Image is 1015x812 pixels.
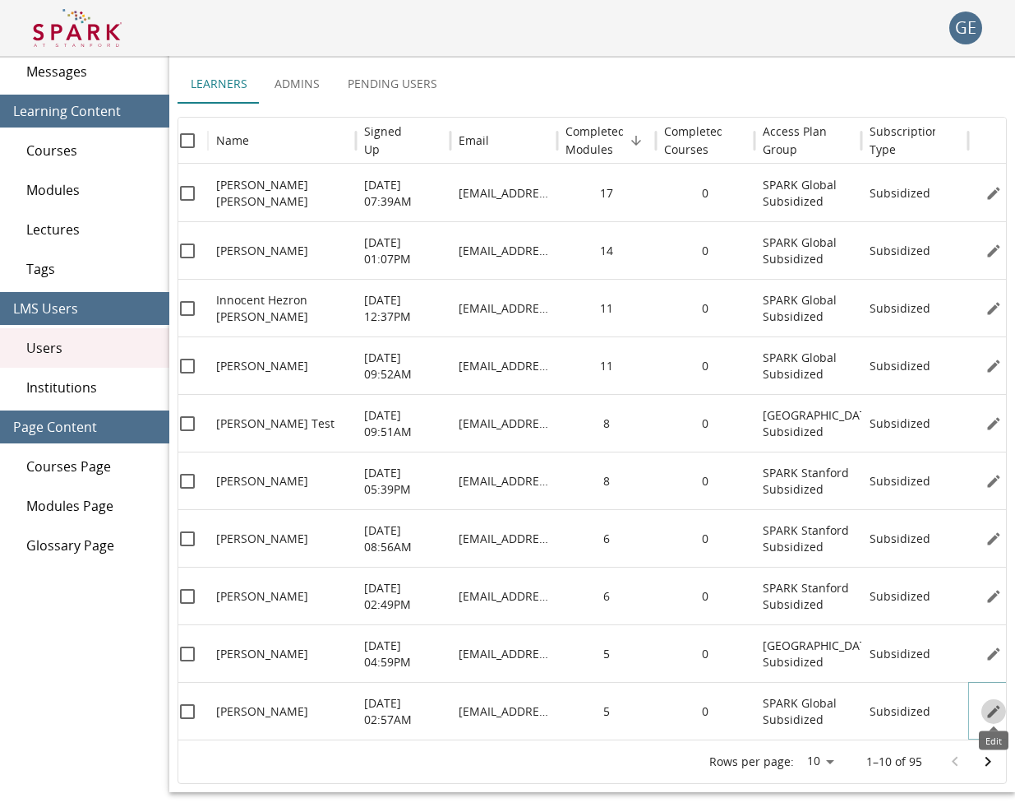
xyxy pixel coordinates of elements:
[364,234,442,267] p: [DATE] 01:07PM
[981,699,1006,724] button: Edit
[656,682,754,740] div: 0
[216,292,348,325] p: Innocent Hezron [PERSON_NAME]
[13,417,156,437] span: Page Content
[450,164,557,221] div: emade.nkwelle@ubuea.cm
[216,588,308,605] p: [PERSON_NAME]
[557,567,656,624] div: 6
[985,300,1002,317] svg: Edit
[656,509,754,567] div: 0
[870,531,930,547] p: Subsidized
[985,473,1002,490] svg: Edit
[450,336,557,394] div: rthelingwani@aibst.edu.zw
[450,394,557,452] div: g.ehrenk@gmail.com
[26,496,156,516] span: Modules Page
[870,473,930,490] p: Subsidized
[723,129,746,152] button: Sort
[557,394,656,452] div: 8
[364,580,442,613] p: [DATE] 02:49PM
[364,292,442,325] p: [DATE] 12:37PM
[13,299,156,318] span: LMS Users
[557,682,656,740] div: 5
[985,243,1002,259] svg: Edit
[216,703,308,720] p: [PERSON_NAME]
[334,64,450,104] button: Pending Users
[557,452,656,509] div: 8
[656,624,754,682] div: 0
[971,745,1004,778] button: Go to next page
[949,12,982,44] button: account of current user
[656,394,754,452] div: 0
[216,415,334,432] p: [PERSON_NAME] Test
[450,279,557,336] div: innocenthezron73@gmail.com
[763,465,853,498] p: SPARK Stanford Subsidized
[26,141,156,160] span: Courses
[981,411,1006,436] button: Edit
[557,221,656,279] div: 14
[981,469,1006,494] button: Edit
[364,123,418,159] h6: Signed Up
[216,177,348,210] p: [PERSON_NAME] [PERSON_NAME]
[985,646,1002,662] svg: Edit
[557,336,656,394] div: 11
[763,407,878,440] p: [GEOGRAPHIC_DATA] Subsidized
[450,682,557,740] div: segda.abdoulaye@yahoo.fr
[656,336,754,394] div: 0
[26,180,156,200] span: Modules
[709,754,794,770] p: Rows per page:
[557,509,656,567] div: 6
[26,457,156,476] span: Courses Page
[981,527,1006,551] button: Edit
[216,132,249,148] div: Name
[216,358,308,374] p: [PERSON_NAME]
[450,221,557,279] div: souleymanrahamahassan@gmail.com
[664,123,724,159] h6: Completed Courses
[981,239,1006,263] button: Edit
[216,473,308,490] p: [PERSON_NAME]
[763,350,853,383] p: SPARK Global Subsidized
[459,132,489,148] div: Email
[763,580,853,613] p: SPARK Stanford Subsidized
[763,177,853,210] p: SPARK Global Subsidized
[178,64,1007,104] div: user types
[364,350,442,383] p: [DATE] 09:52AM
[450,567,557,624] div: dmendel1@stanford.edu
[763,695,853,728] p: SPARK Global Subsidized
[985,358,1002,374] svg: Edit
[870,123,939,159] h6: Subscription Type
[656,567,754,624] div: 0
[763,234,853,267] p: SPARK Global Subsidized
[985,185,1002,202] svg: Edit
[985,588,1002,605] svg: Edit
[26,259,156,279] span: Tags
[364,695,442,728] p: [DATE] 02:57AM
[870,703,930,720] p: Subsidized
[656,279,754,336] div: 0
[251,129,274,152] button: Sort
[216,243,308,259] p: [PERSON_NAME]
[216,531,308,547] p: [PERSON_NAME]
[419,129,442,152] button: Sort
[557,624,656,682] div: 5
[981,584,1006,609] button: Edit
[763,522,853,555] p: SPARK Stanford Subsidized
[33,8,122,48] img: Logo of SPARK at Stanford
[26,338,156,358] span: Users
[981,181,1006,206] button: Edit
[870,358,930,374] p: Subsidized
[981,296,1006,321] button: Edit
[981,642,1006,666] button: Edit
[261,64,334,104] button: Admins
[13,101,156,121] span: Learning Content
[656,164,754,221] div: 0
[364,407,442,440] p: [DATE] 09:51AM
[763,123,853,159] h6: Access Plan Group
[26,220,156,239] span: Lectures
[985,415,1002,432] svg: Edit
[450,452,557,509] div: jwonkim@stanford.edu
[866,754,922,770] p: 1–10 of 95
[656,452,754,509] div: 0
[450,509,557,567] div: rieko@stanford.edu
[870,588,930,605] p: Subsidized
[870,415,930,432] p: Subsidized
[979,731,1008,750] div: Edit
